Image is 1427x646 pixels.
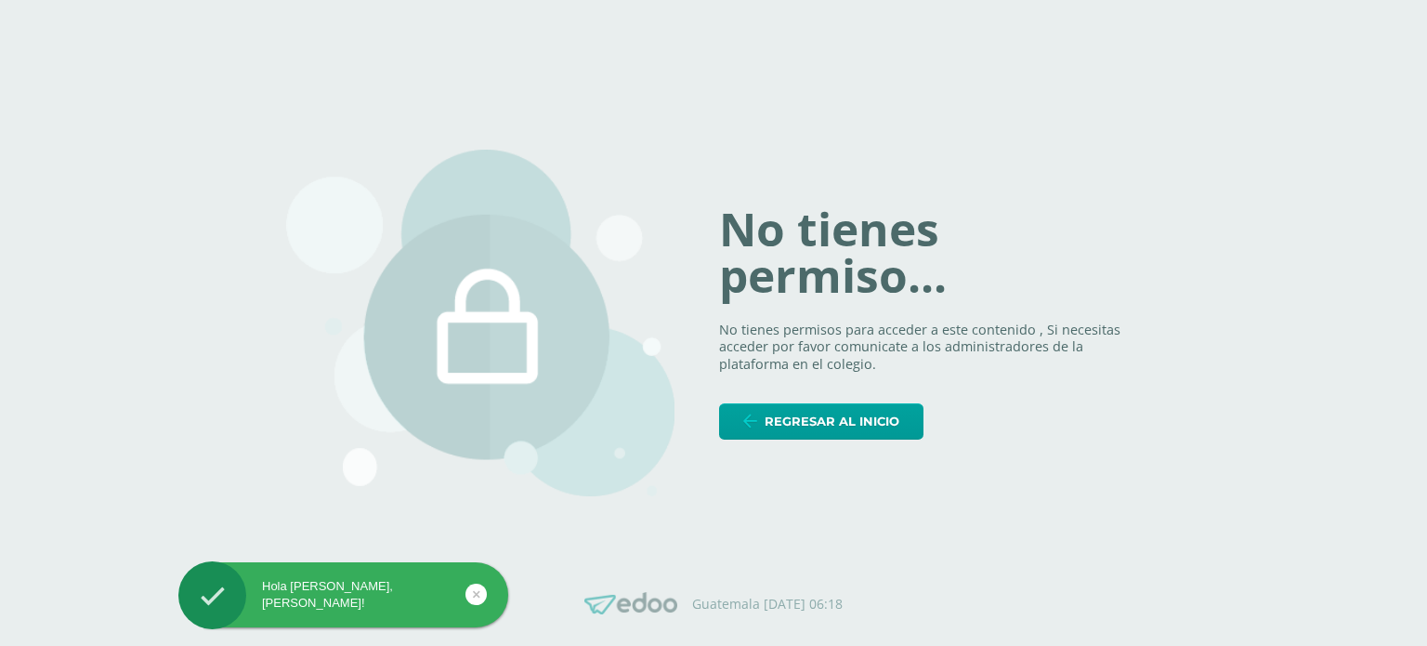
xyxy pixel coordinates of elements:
[584,592,677,615] img: Edoo
[719,206,1141,298] h1: No tienes permiso...
[286,150,674,497] img: 403.png
[692,596,843,613] p: Guatemala [DATE] 06:18
[719,403,923,440] a: Regresar al inicio
[719,322,1141,374] p: No tienes permisos para acceder a este contenido , Si necesitas acceder por favor comunicate a lo...
[178,578,508,612] div: Hola [PERSON_NAME], [PERSON_NAME]!
[765,404,899,439] span: Regresar al inicio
